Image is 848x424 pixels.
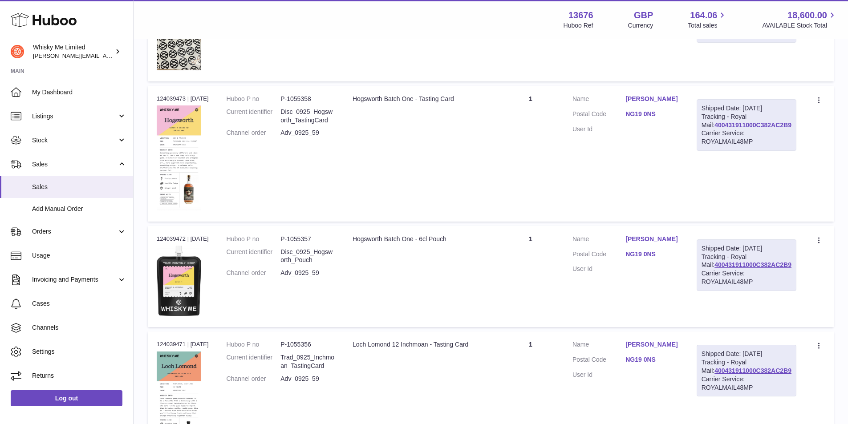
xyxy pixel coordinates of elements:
[157,235,209,243] div: 124039472 | [DATE]
[714,261,791,268] a: 400431911000C382AC2B9
[572,235,625,246] dt: Name
[32,88,126,97] span: My Dashboard
[572,250,625,261] dt: Postal Code
[11,45,24,58] img: frances@whiskyshop.com
[32,323,126,332] span: Channels
[227,235,281,243] dt: Huboo P no
[702,375,791,392] div: Carrier Service: ROYALMAIL48MP
[702,269,791,286] div: Carrier Service: ROYALMAIL48MP
[157,246,201,316] img: 136761755771733.jpg
[625,250,678,258] a: NG19 0NS
[688,21,727,30] span: Total sales
[714,367,791,374] a: 400431911000C382AC2B9
[32,183,126,191] span: Sales
[280,129,335,137] dd: Adv_0925_59
[157,105,201,210] img: 136761757010104.png
[227,248,281,265] dt: Current identifier
[280,375,335,383] dd: Adv_0925_59
[572,125,625,133] dt: User Id
[572,110,625,121] dt: Postal Code
[568,9,593,21] strong: 13676
[32,227,117,236] span: Orders
[572,371,625,379] dt: User Id
[32,299,126,308] span: Cases
[280,269,335,277] dd: Adv_0925_59
[227,375,281,383] dt: Channel order
[702,244,791,253] div: Shipped Date: [DATE]
[572,265,625,273] dt: User Id
[572,355,625,366] dt: Postal Code
[280,248,335,265] dd: Disc_0925_Hogsworth_Pouch
[32,372,126,380] span: Returns
[702,104,791,113] div: Shipped Date: [DATE]
[32,205,126,213] span: Add Manual Order
[572,340,625,351] dt: Name
[697,345,796,396] div: Tracking - Royal Mail:
[498,226,564,327] td: 1
[625,95,678,103] a: [PERSON_NAME]
[353,95,489,103] div: Hogsworth Batch One - Tasting Card
[625,340,678,349] a: [PERSON_NAME]
[628,21,653,30] div: Currency
[32,275,117,284] span: Invoicing and Payments
[32,347,126,356] span: Settings
[702,129,791,146] div: Carrier Service: ROYALMAIL48MP
[498,86,564,222] td: 1
[697,99,796,151] div: Tracking - Royal Mail:
[353,235,489,243] div: Hogsworth Batch One - 6cl Pouch
[688,9,727,30] a: 164.06 Total sales
[157,340,209,348] div: 124039471 | [DATE]
[32,251,126,260] span: Usage
[227,129,281,137] dt: Channel order
[280,353,335,370] dd: Trad_0925_Inchmoan_TastingCard
[280,108,335,125] dd: Disc_0925_Hogsworth_TastingCard
[227,95,281,103] dt: Huboo P no
[702,350,791,358] div: Shipped Date: [DATE]
[227,340,281,349] dt: Huboo P no
[625,110,678,118] a: NG19 0NS
[33,43,113,60] div: Whisky Me Limited
[32,112,117,121] span: Listings
[11,390,122,406] a: Log out
[32,160,117,169] span: Sales
[564,21,593,30] div: Huboo Ref
[227,108,281,125] dt: Current identifier
[625,355,678,364] a: NG19 0NS
[280,235,335,243] dd: P-1055357
[280,95,335,103] dd: P-1055358
[227,269,281,277] dt: Channel order
[762,9,837,30] a: 18,600.00 AVAILABLE Stock Total
[697,239,796,291] div: Tracking - Royal Mail:
[625,235,678,243] a: [PERSON_NAME]
[32,136,117,145] span: Stock
[280,340,335,349] dd: P-1055356
[572,95,625,105] dt: Name
[690,9,717,21] span: 164.06
[634,9,653,21] strong: GBP
[157,95,209,103] div: 124039473 | [DATE]
[762,21,837,30] span: AVAILABLE Stock Total
[714,121,791,129] a: 400431911000C382AC2B9
[227,353,281,370] dt: Current identifier
[353,340,489,349] div: Loch Lomond 12 Inchmoan - Tasting Card
[33,52,179,59] span: [PERSON_NAME][EMAIL_ADDRESS][DOMAIN_NAME]
[787,9,827,21] span: 18,600.00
